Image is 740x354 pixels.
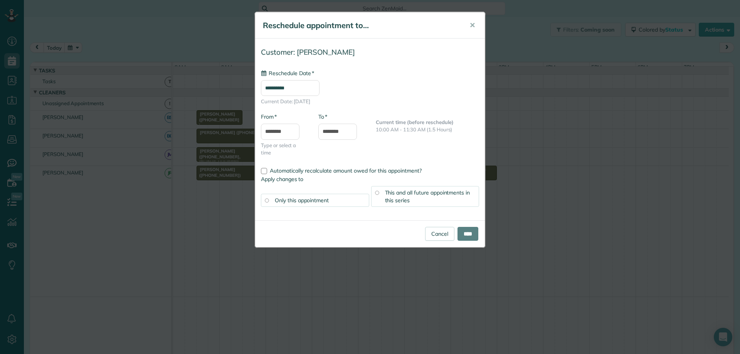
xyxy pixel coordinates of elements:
span: Current Date: [DATE] [261,98,479,105]
h5: Reschedule appointment to... [263,20,459,31]
span: Only this appointment [275,197,329,204]
label: Apply changes to [261,175,479,183]
a: Cancel [425,227,454,241]
span: Type or select a time [261,142,307,156]
span: ✕ [469,21,475,30]
label: From [261,113,277,121]
p: 10:00 AM - 11:30 AM (1.5 Hours) [376,126,479,133]
input: This and all future appointments in this series [375,191,379,195]
input: Only this appointment [265,198,269,202]
h4: Customer: [PERSON_NAME] [261,48,479,56]
label: To [318,113,327,121]
span: Automatically recalculate amount owed for this appointment? [270,167,422,174]
label: Reschedule Date [261,69,314,77]
span: This and all future appointments in this series [385,189,470,204]
b: Current time (before reschedule) [376,119,454,125]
